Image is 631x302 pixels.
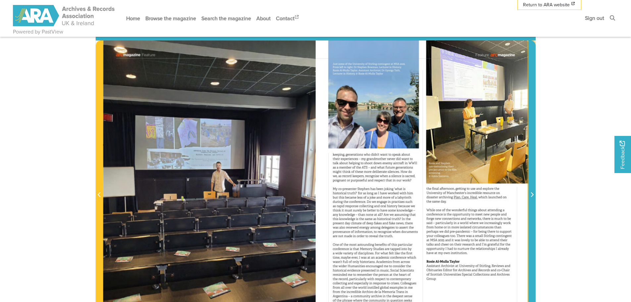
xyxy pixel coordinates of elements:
[124,10,143,27] a: Home
[582,9,607,27] a: Sign out
[199,10,254,27] a: Search the magazine
[614,136,631,173] a: Would you like to provide feedback?
[273,10,302,27] a: Contact
[254,10,273,27] a: About
[13,5,116,26] img: ARA - ARC Magazine | Powered by PastView
[618,141,626,169] span: Feedback
[523,1,570,8] span: Return to ARA website
[13,1,116,30] a: ARA - ARC Magazine | Powered by PastView logo
[143,10,199,27] a: Browse the magazine
[13,28,63,36] a: Powered by PastView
